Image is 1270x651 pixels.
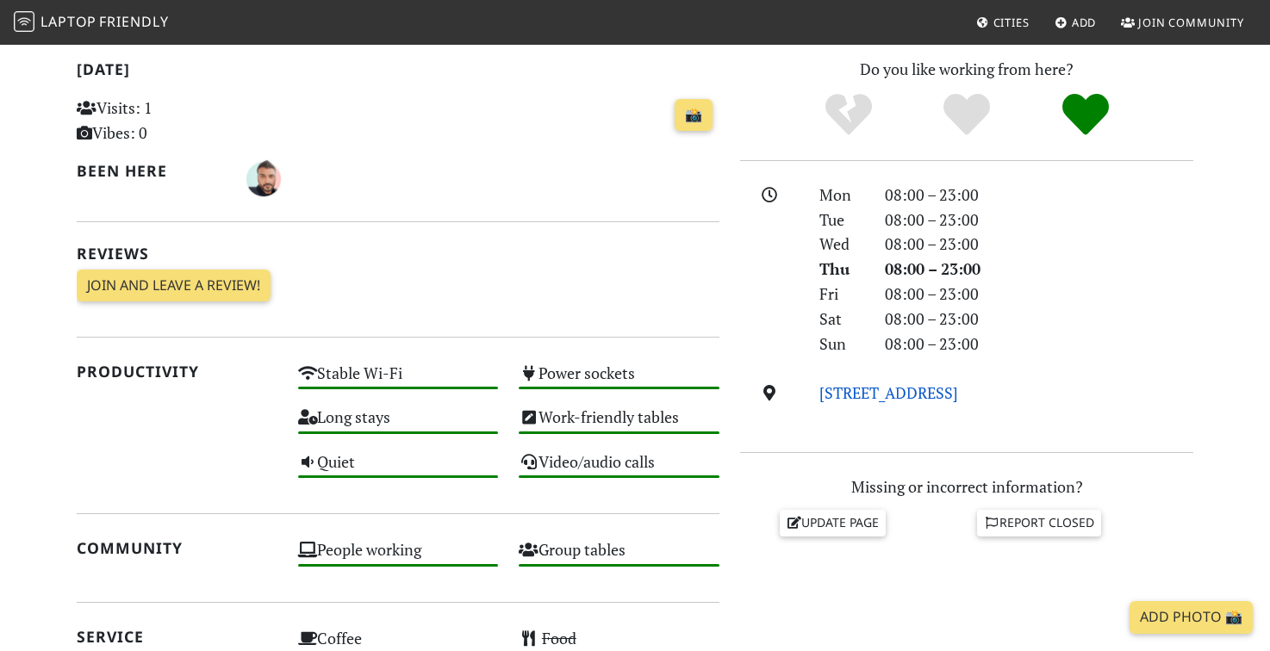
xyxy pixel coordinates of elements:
[288,536,509,580] div: People working
[789,91,908,139] div: No
[1048,7,1104,38] a: Add
[875,307,1204,332] div: 08:00 – 23:00
[875,208,1204,232] div: 08:00 – 23:00
[1026,91,1145,139] div: Definitely!
[508,536,730,580] div: Group tables
[675,99,713,132] a: 📸
[77,539,277,557] h2: Community
[1138,15,1244,30] span: Join Community
[77,162,222,180] h2: Been here
[977,510,1101,536] a: Report closed
[875,282,1204,307] div: 08:00 – 23:00
[508,359,730,403] div: Power sockets
[14,11,34,32] img: LaptopFriendly
[99,12,168,31] span: Friendly
[875,232,1204,257] div: 08:00 – 23:00
[77,363,277,381] h2: Productivity
[875,183,1204,208] div: 08:00 – 23:00
[243,158,284,200] img: 5413-tahsin.jpg
[809,257,875,282] div: Thu
[77,60,719,85] h2: [DATE]
[288,448,509,492] div: Quiet
[1114,7,1251,38] a: Join Community
[77,96,277,146] p: Visits: 1 Vibes: 0
[14,8,169,38] a: LaptopFriendly LaptopFriendly
[243,167,284,188] span: Tahsin Aktas
[288,359,509,403] div: Stable Wi-Fi
[969,7,1037,38] a: Cities
[508,403,730,447] div: Work-friendly tables
[809,307,875,332] div: Sat
[809,332,875,356] div: Sun
[809,208,875,232] div: Tue
[740,57,1193,82] p: Do you like working from here?
[809,282,875,307] div: Fri
[77,270,271,302] a: Join and leave a review!
[1072,15,1097,30] span: Add
[819,382,958,403] a: [STREET_ADDRESS]
[542,628,576,648] s: Food
[40,12,96,31] span: Laptop
[508,448,730,492] div: Video/audio calls
[875,257,1204,282] div: 08:00 – 23:00
[907,91,1026,139] div: Yes
[780,510,887,536] a: Update page
[77,628,277,646] h2: Service
[288,403,509,447] div: Long stays
[993,15,1030,30] span: Cities
[809,232,875,257] div: Wed
[809,183,875,208] div: Mon
[875,332,1204,356] div: 08:00 – 23:00
[1130,601,1253,634] a: Add Photo 📸
[740,474,1193,499] p: Missing or incorrect information?
[77,245,719,263] h2: Reviews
